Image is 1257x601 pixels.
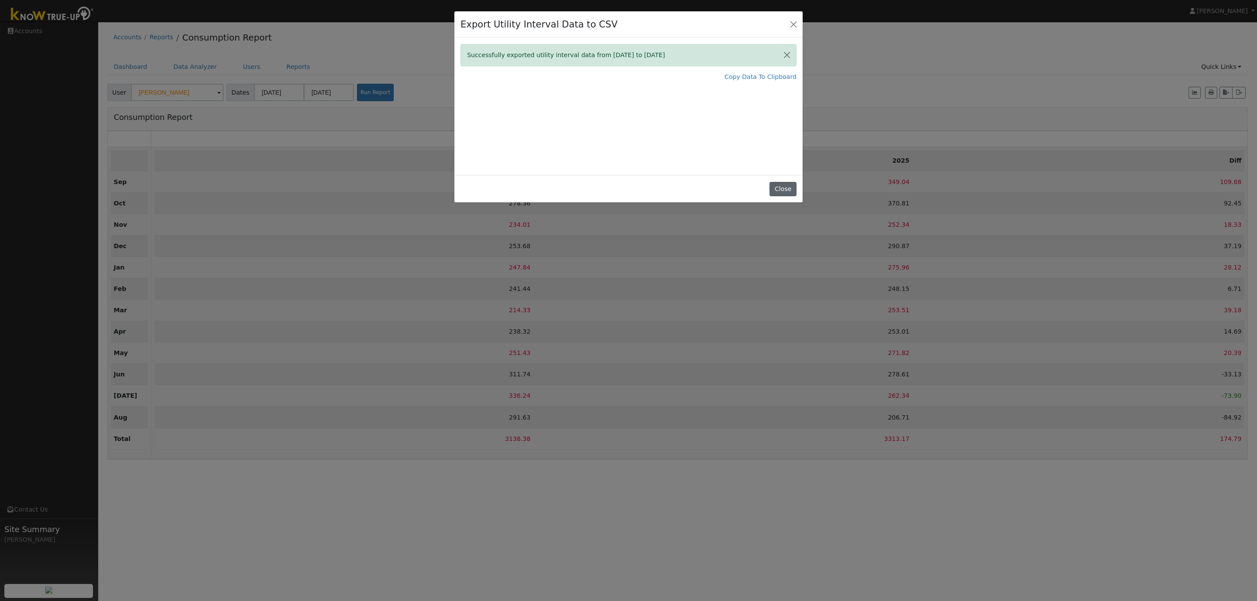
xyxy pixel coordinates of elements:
[787,18,800,30] button: Close
[460,17,618,31] h4: Export Utility Interval Data to CSV
[778,44,796,66] button: Close
[725,72,797,82] a: Copy Data To Clipboard
[460,44,797,66] div: Successfully exported utility interval data from [DATE] to [DATE]
[769,182,796,197] button: Close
